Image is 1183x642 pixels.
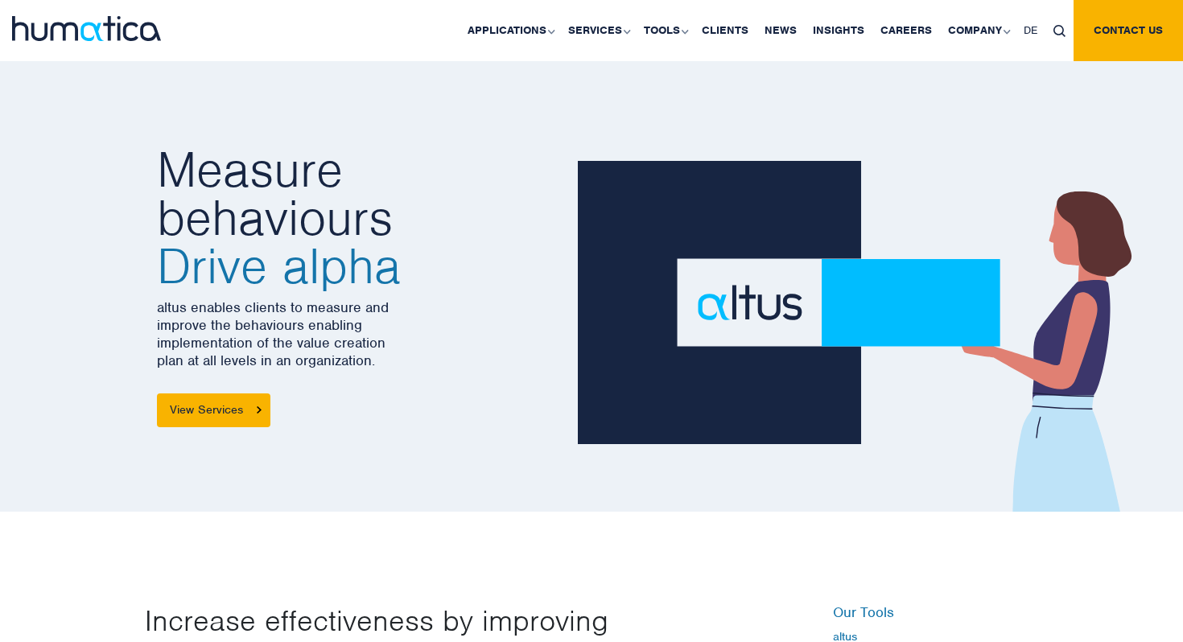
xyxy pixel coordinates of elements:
img: arrowicon [257,406,262,414]
p: altus enables clients to measure and improve the behaviours enabling implementation of the value ... [157,298,565,369]
img: logo [12,16,161,41]
img: search_icon [1053,25,1066,37]
span: DE [1024,23,1037,37]
span: Drive alpha [157,242,565,290]
a: View Services [157,393,270,427]
h6: Our Tools [833,604,1038,622]
h2: Measure behaviours [157,146,565,290]
img: about_banner1 [578,161,1157,512]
